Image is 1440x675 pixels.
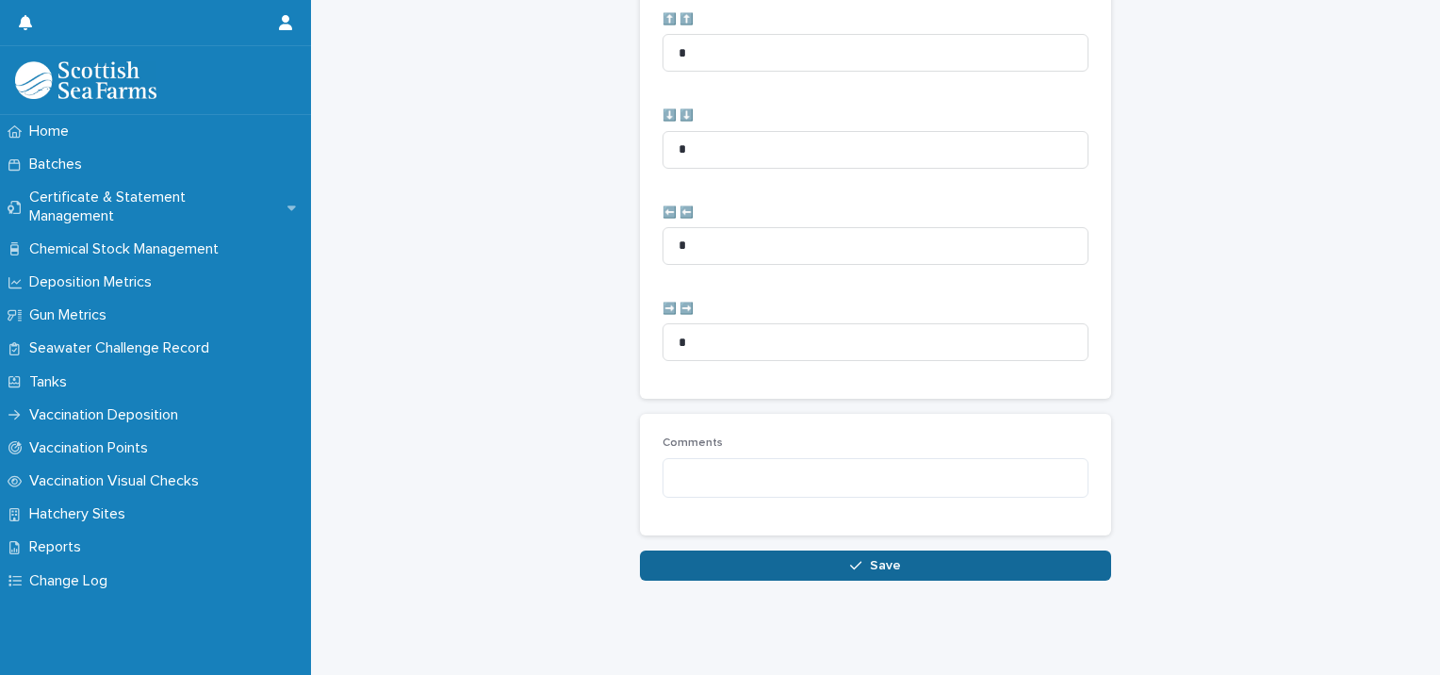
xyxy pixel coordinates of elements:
[22,505,140,523] p: Hatchery Sites
[22,306,122,324] p: Gun Metrics
[22,406,193,424] p: Vaccination Deposition
[22,339,224,357] p: Seawater Challenge Record
[663,14,694,25] span: ⬆️ ⬆️
[22,439,163,457] p: Vaccination Points
[663,304,694,315] span: ➡️ ➡️
[22,189,287,224] p: Certificate & Statement Management
[22,538,96,556] p: Reports
[22,572,123,590] p: Change Log
[22,373,82,391] p: Tanks
[15,61,156,99] img: uOABhIYSsOPhGJQdTwEw
[22,240,234,258] p: Chemical Stock Management
[663,207,694,219] span: ⬅️ ⬅️
[22,123,84,140] p: Home
[870,559,901,572] span: Save
[663,437,723,449] span: Comments
[663,110,694,122] span: ⬇️ ⬇️
[22,273,167,291] p: Deposition Metrics
[22,472,214,490] p: Vaccination Visual Checks
[22,156,97,173] p: Batches
[640,551,1111,581] button: Save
